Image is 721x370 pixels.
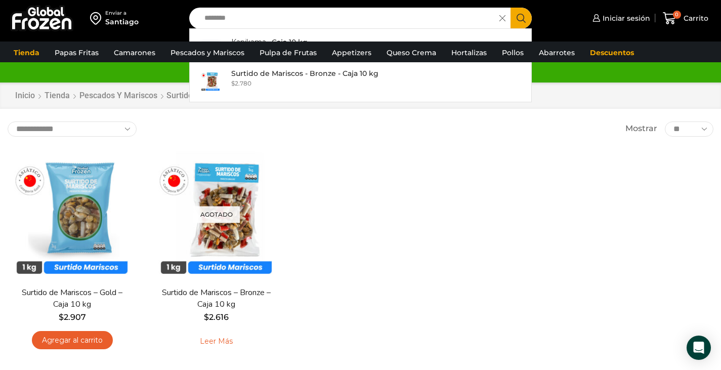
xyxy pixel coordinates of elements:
[681,13,708,23] span: Carrito
[184,331,248,352] a: Leé más sobre “Surtido de Mariscos - Bronze - Caja 10 kg”
[166,91,239,100] h1: Surtido de Mariscos
[231,79,235,87] span: $
[446,43,492,62] a: Hortalizas
[105,17,139,27] div: Santiago
[15,90,35,102] a: Inicio
[8,121,137,137] select: Pedido de la tienda
[231,37,266,47] strong: Kanikama
[190,65,532,97] a: Surtido de Mariscos - Bronze - Caja 10 kg $2.780
[673,11,681,19] span: 0
[190,34,532,65] a: Kanikama– Caja 10 kg $2.050
[165,43,249,62] a: Pescados y Mariscos
[193,207,240,223] p: Agotado
[255,43,322,62] a: Pulpa de Frutas
[59,312,64,322] span: $
[105,10,139,17] div: Enviar a
[534,43,580,62] a: Abarrotes
[231,36,308,48] p: – Caja 10 kg
[14,287,131,310] a: Surtido de Mariscos – Gold – Caja 10 kg
[497,43,529,62] a: Pollos
[585,43,639,62] a: Descuentos
[44,90,70,102] a: Tienda
[9,43,45,62] a: Tienda
[660,7,711,30] a: 0 Carrito
[59,312,86,322] bdi: 2.907
[15,90,239,102] nav: Breadcrumb
[511,8,532,29] button: Search button
[50,43,104,62] a: Papas Fritas
[204,312,229,322] bdi: 2.616
[687,336,711,360] div: Open Intercom Messenger
[79,90,158,102] a: Pescados y Mariscos
[327,43,376,62] a: Appetizers
[381,43,441,62] a: Queso Crema
[600,13,650,23] span: Iniciar sesión
[109,43,160,62] a: Camarones
[231,68,378,79] p: Surtido de Mariscos - Bronze - Caja 10 kg
[231,79,251,87] bdi: 2.780
[158,287,275,310] a: Surtido de Mariscos – Bronze – Caja 10 kg
[32,331,113,350] a: Agregar al carrito: “Surtido de Mariscos - Gold - Caja 10 kg”
[625,123,657,135] span: Mostrar
[204,312,209,322] span: $
[90,10,105,27] img: address-field-icon.svg
[590,8,650,28] a: Iniciar sesión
